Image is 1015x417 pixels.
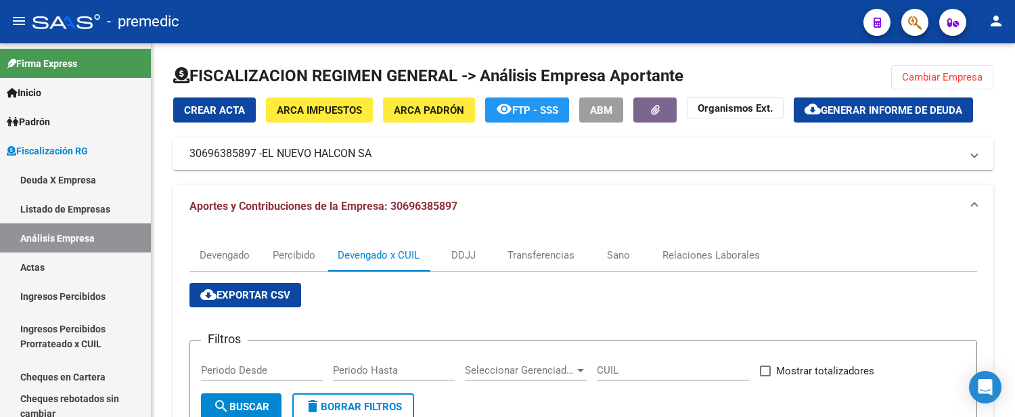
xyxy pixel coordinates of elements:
span: Borrar Filtros [304,401,402,413]
mat-icon: person [988,13,1004,29]
mat-icon: search [213,398,229,414]
button: Exportar CSV [189,283,301,307]
span: Aportes y Contribuciones de la Empresa: 30696385897 [189,200,457,213]
div: Transferencias [507,248,574,263]
span: EL NUEVO HALCON SA [262,146,371,161]
span: Buscar [213,401,269,413]
span: ARCA Impuestos [277,104,362,116]
span: Firma Express [7,56,77,71]
span: Seleccionar Gerenciador [465,364,574,376]
span: ABM [590,104,612,116]
h1: FISCALIZACION REGIMEN GENERAL -> Análisis Empresa Aportante [173,65,683,87]
button: Crear Acta [173,97,256,123]
button: Generar informe de deuda [794,97,973,123]
h3: Filtros [201,330,248,349]
span: Mostrar totalizadores [776,363,874,379]
span: ARCA Padrón [394,104,464,116]
button: ABM [579,97,623,123]
div: Percibido [273,248,315,263]
button: ARCA Impuestos [266,97,373,123]
div: Devengado x CUIL [338,248,420,263]
mat-icon: menu [11,13,27,29]
mat-expansion-panel-header: Aportes y Contribuciones de la Empresa: 30696385897 [173,185,993,228]
span: Generar informe de deuda [821,104,962,116]
mat-icon: remove_red_eye [496,101,512,117]
span: Exportar CSV [200,289,290,301]
div: Sano [607,248,630,263]
div: Open Intercom Messenger [969,371,1001,403]
div: DDJJ [451,248,476,263]
button: Organismos Ext. [687,97,784,118]
mat-panel-title: 30696385897 - [189,146,961,161]
mat-icon: delete [304,398,321,414]
mat-icon: cloud_download [805,101,821,117]
span: Crear Acta [184,104,245,116]
button: FTP - SSS [485,97,569,123]
div: Devengado [200,248,250,263]
strong: Organismos Ext. [698,102,773,114]
mat-icon: cloud_download [200,286,217,303]
button: Cambiar Empresa [891,65,993,89]
span: Fiscalización RG [7,144,88,158]
mat-expansion-panel-header: 30696385897 -EL NUEVO HALCON SA [173,137,993,170]
button: ARCA Padrón [383,97,475,123]
span: Padrón [7,114,50,129]
div: Relaciones Laborales [662,248,760,263]
span: Inicio [7,85,41,100]
span: FTP - SSS [512,104,558,116]
span: - premedic [107,7,179,37]
span: Cambiar Empresa [902,71,983,83]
